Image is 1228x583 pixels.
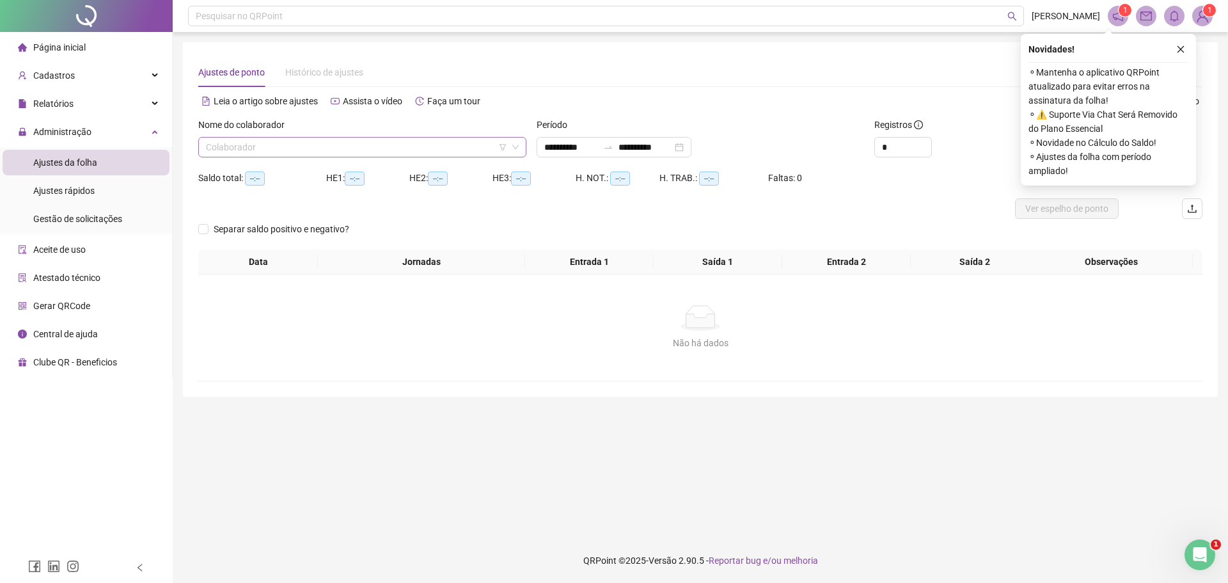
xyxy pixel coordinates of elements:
th: Entrada 1 [525,250,654,275]
span: --:-- [610,172,630,186]
th: Saída 2 [911,250,1039,275]
span: info-circle [18,330,27,339]
span: Versão [649,555,677,566]
span: linkedin [47,560,60,573]
div: Histórico de ajustes [285,65,363,79]
span: lock [18,127,27,136]
span: youtube [331,97,340,106]
span: --:-- [511,172,531,186]
span: Leia o artigo sobre ajustes [214,96,318,106]
span: Faça um tour [427,96,480,106]
label: Nome do colaborador [198,118,293,132]
span: instagram [67,560,79,573]
span: swap-right [603,142,613,152]
span: file [18,99,27,108]
span: Faltas: 0 [768,173,802,183]
span: ⚬ Mantenha o aplicativo QRPoint atualizado para evitar erros na assinatura da folha! [1028,65,1188,108]
span: --:-- [345,172,365,186]
span: Administração [33,127,91,137]
span: solution [18,273,27,282]
span: Observações [1035,255,1188,269]
span: ⚬ Novidade no Cálculo do Saldo! [1028,136,1188,150]
th: Data [198,250,318,275]
span: Gerar QRCode [33,301,90,311]
span: info-circle [914,120,923,129]
span: search [1007,12,1017,21]
span: to [603,142,613,152]
span: Registros [874,118,923,132]
span: user-add [18,71,27,80]
span: Gestão de solicitações [33,214,122,224]
span: notification [1112,10,1124,22]
div: H. NOT.: [576,171,659,186]
span: 1 [1211,539,1221,550]
span: Central de ajuda [33,329,98,339]
span: Ajustes da folha [33,157,97,168]
span: Página inicial [33,42,86,52]
span: Relatórios [33,99,74,109]
div: H. TRAB.: [659,171,768,186]
span: Separar saldo positivo e negativo? [209,222,354,236]
span: ⚬ Ajustes da folha com período ampliado! [1028,150,1188,178]
div: HE 3: [492,171,576,186]
div: Não há dados [214,336,1187,350]
div: HE 1: [326,171,409,186]
span: Atestado técnico [33,273,100,283]
span: facebook [28,560,41,573]
span: Novidades ! [1028,42,1074,56]
span: --:-- [428,172,448,186]
span: Cadastros [33,70,75,81]
span: filter [499,143,507,151]
th: Jornadas [318,250,525,275]
span: Reportar bug e/ou melhoria [709,555,818,566]
label: Período [537,118,576,132]
iframe: Intercom live chat [1185,539,1215,570]
span: home [18,43,27,52]
span: upload [1187,204,1197,214]
img: 13968 [1193,6,1212,26]
span: ⚬ ⚠️ Suporte Via Chat Será Removido do Plano Essencial [1028,108,1188,136]
span: left [136,563,145,572]
span: audit [18,245,27,254]
span: qrcode [18,301,27,310]
span: --:-- [699,172,719,186]
span: --:-- [245,172,265,186]
span: Clube QR - Beneficios [33,357,117,367]
span: Aceite de uso [33,244,86,255]
span: 1 [1123,6,1128,15]
span: Ajustes rápidos [33,186,95,196]
div: Saldo total: [198,171,326,186]
th: Entrada 2 [782,250,911,275]
span: bell [1169,10,1180,22]
span: [PERSON_NAME] [1032,9,1100,23]
span: gift [18,358,27,367]
button: Ver espelho de ponto [1015,198,1119,219]
footer: QRPoint © 2025 - 2.90.5 - [173,538,1228,583]
div: HE 2: [409,171,492,186]
th: Saída 1 [654,250,782,275]
span: file-text [201,97,210,106]
span: close [1176,45,1185,54]
span: history [415,97,424,106]
div: Ajustes de ponto [198,65,265,79]
sup: Atualize o seu contato no menu Meus Dados [1203,4,1216,17]
th: Observações [1030,250,1193,275]
sup: 1 [1119,4,1131,17]
span: down [512,143,519,151]
span: Assista o vídeo [343,96,402,106]
span: mail [1140,10,1152,22]
span: 1 [1208,6,1212,15]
